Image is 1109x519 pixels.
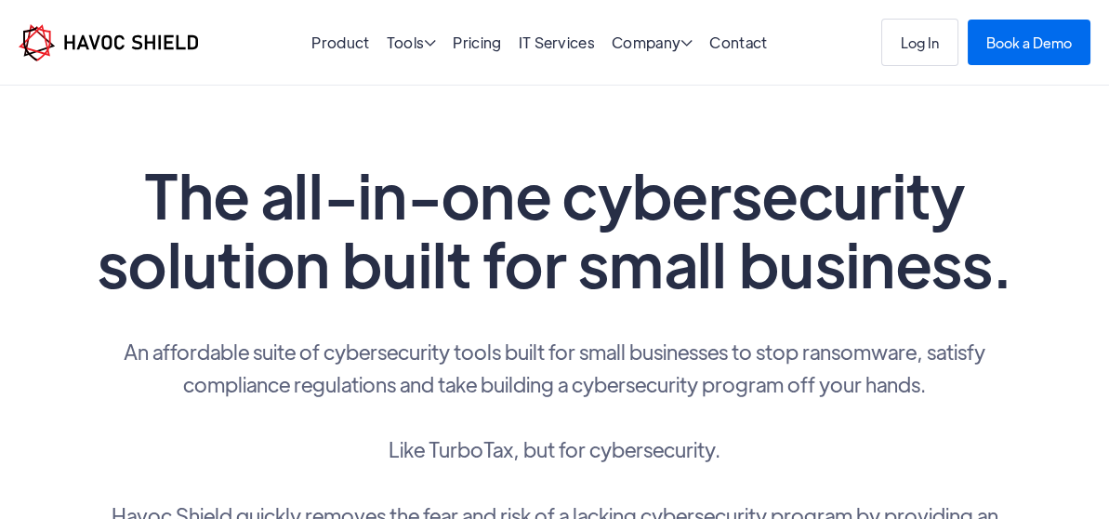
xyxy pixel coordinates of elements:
[387,35,437,53] div: Tools
[19,24,198,61] img: Havoc Shield logo
[90,160,1020,298] h1: The all-in-one cybersecurity solution built for small business.
[881,19,958,66] a: Log In
[424,35,436,50] span: 
[387,35,437,53] div: Tools
[453,33,501,52] a: Pricing
[680,35,693,50] span: 
[709,33,767,52] a: Contact
[612,35,693,53] div: Company
[968,20,1090,65] a: Book a Demo
[612,35,693,53] div: Company
[19,24,198,61] a: home
[519,33,596,52] a: IT Services
[311,33,369,52] a: Product
[799,318,1109,519] iframe: Chat Widget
